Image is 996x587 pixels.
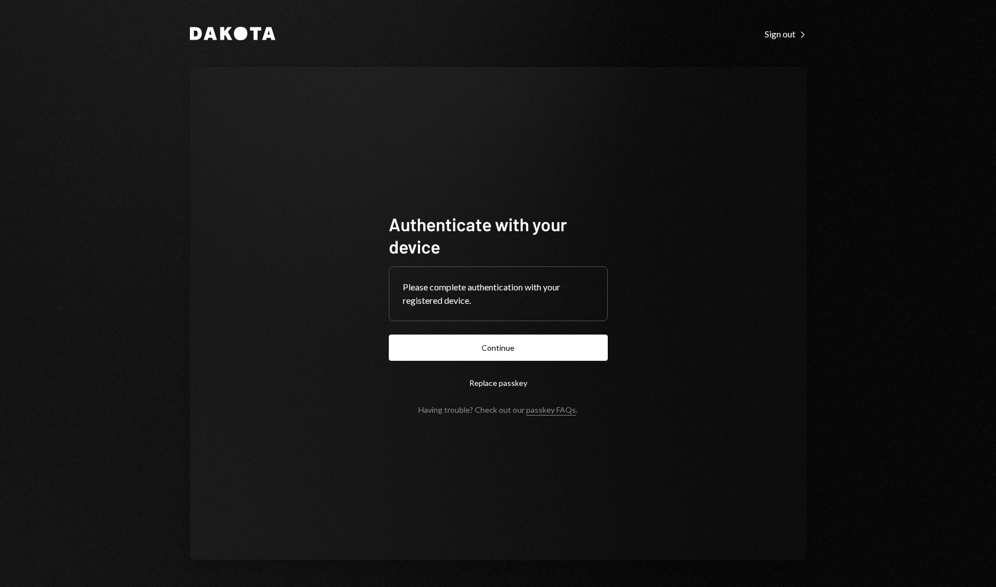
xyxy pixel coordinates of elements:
a: Sign out [765,27,807,40]
div: Please complete authentication with your registered device. [403,280,594,307]
div: Having trouble? Check out our . [418,405,578,414]
div: Sign out [765,28,807,40]
a: passkey FAQs [526,405,576,416]
button: Continue [389,335,608,361]
button: Replace passkey [389,370,608,396]
h1: Authenticate with your device [389,213,608,257]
